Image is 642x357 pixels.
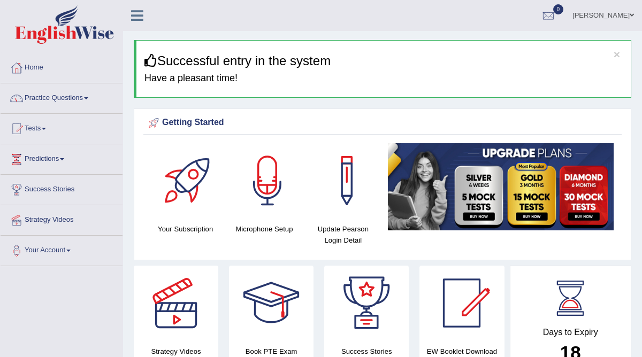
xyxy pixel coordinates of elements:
a: Home [1,53,123,80]
h4: Book PTE Exam [229,346,314,357]
h4: Strategy Videos [134,346,218,357]
a: Success Stories [1,175,123,201]
h3: Successful entry in the system [144,54,623,68]
a: Tests [1,114,123,141]
a: Predictions [1,144,123,171]
a: Practice Questions [1,83,123,110]
h4: Microphone Setup [230,223,298,235]
div: Getting Started [146,115,619,131]
h4: Days to Expiry [522,328,620,337]
h4: EW Booklet Download [419,346,504,357]
h4: Have a pleasant time! [144,73,623,84]
img: small5.jpg [388,143,614,230]
h4: Your Subscription [151,223,219,235]
h4: Success Stories [324,346,409,357]
h4: Update Pearson Login Detail [309,223,377,246]
button: × [614,49,620,60]
span: 0 [553,4,564,14]
a: Your Account [1,236,123,262]
a: Strategy Videos [1,205,123,232]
